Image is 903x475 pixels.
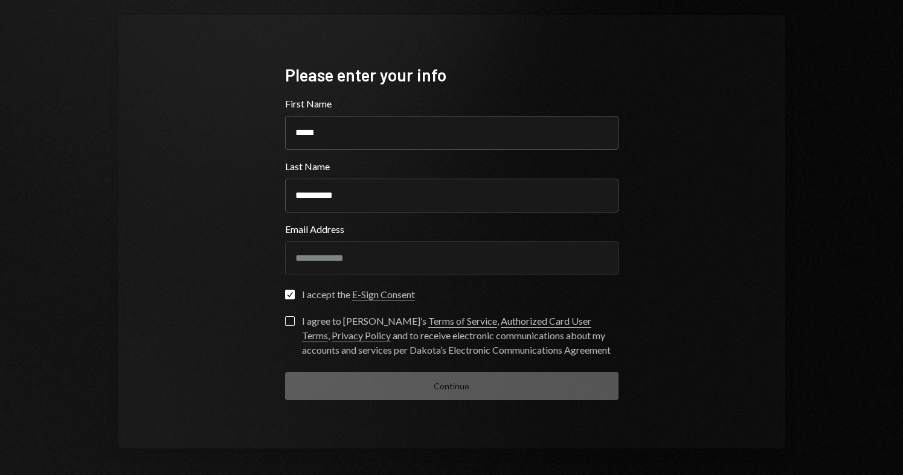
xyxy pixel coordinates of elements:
a: Privacy Policy [332,330,391,342]
label: Email Address [285,222,619,237]
a: Terms of Service [428,315,497,328]
a: E-Sign Consent [352,289,415,301]
div: Please enter your info [285,63,619,87]
button: I agree to [PERSON_NAME]’s Terms of Service, Authorized Card User Terms, Privacy Policy and to re... [285,316,295,326]
a: Authorized Card User Terms [302,315,591,342]
button: I accept the E-Sign Consent [285,290,295,299]
label: Last Name [285,159,619,174]
label: First Name [285,97,619,111]
div: I accept the [302,287,415,302]
div: I agree to [PERSON_NAME]’s , , and to receive electronic communications about my accounts and ser... [302,314,619,357]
